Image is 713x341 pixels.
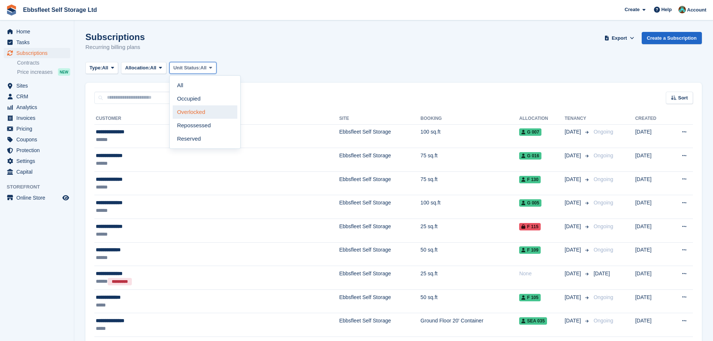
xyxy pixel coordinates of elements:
[125,64,150,72] span: Allocation:
[593,176,613,182] span: Ongoing
[339,124,420,148] td: Ebbsfleet Self Storage
[678,94,688,102] span: Sort
[17,69,53,76] span: Price increases
[635,171,668,195] td: [DATE]
[16,124,61,134] span: Pricing
[4,156,70,166] a: menu
[420,148,519,172] td: 75 sq.ft
[519,199,541,207] span: G 005
[173,64,201,72] span: Unit Status:
[339,266,420,290] td: Ebbsfleet Self Storage
[16,91,61,102] span: CRM
[593,129,613,135] span: Ongoing
[16,113,61,123] span: Invoices
[4,134,70,145] a: menu
[635,124,668,148] td: [DATE]
[4,124,70,134] a: menu
[564,294,582,301] span: [DATE]
[420,124,519,148] td: 100 sq.ft
[4,26,70,37] a: menu
[4,81,70,91] a: menu
[16,193,61,203] span: Online Store
[89,64,102,72] span: Type:
[564,113,590,125] th: Tenancy
[519,128,541,136] span: G 007
[85,43,145,52] p: Recurring billing plans
[85,32,145,42] h1: Subscriptions
[339,289,420,313] td: Ebbsfleet Self Storage
[339,219,420,243] td: Ebbsfleet Self Storage
[635,242,668,266] td: [DATE]
[564,317,582,325] span: [DATE]
[635,289,668,313] td: [DATE]
[61,193,70,202] a: Preview store
[420,289,519,313] td: 50 sq.ft
[635,113,668,125] th: Created
[635,313,668,337] td: [DATE]
[4,102,70,112] a: menu
[564,152,582,160] span: [DATE]
[173,92,237,105] a: Occupied
[16,81,61,91] span: Sites
[642,32,702,44] a: Create a Subscription
[661,6,672,13] span: Help
[603,32,636,44] button: Export
[94,113,339,125] th: Customer
[339,313,420,337] td: Ebbsfleet Self Storage
[4,193,70,203] a: menu
[593,223,613,229] span: Ongoing
[339,195,420,219] td: Ebbsfleet Self Storage
[593,318,613,324] span: Ongoing
[635,266,668,290] td: [DATE]
[420,195,519,219] td: 100 sq.ft
[85,62,118,74] button: Type: All
[593,270,610,276] span: [DATE]
[593,153,613,158] span: Ongoing
[4,37,70,47] a: menu
[519,246,541,254] span: F 109
[519,152,541,160] span: G 016
[339,148,420,172] td: Ebbsfleet Self Storage
[173,119,237,132] a: Repossessed
[635,219,668,243] td: [DATE]
[16,26,61,37] span: Home
[4,167,70,177] a: menu
[16,102,61,112] span: Analytics
[121,62,166,74] button: Allocation: All
[173,132,237,145] a: Reserved
[625,6,639,13] span: Create
[420,219,519,243] td: 25 sq.ft
[4,113,70,123] a: menu
[7,183,74,191] span: Storefront
[4,145,70,155] a: menu
[102,64,108,72] span: All
[16,37,61,47] span: Tasks
[593,200,613,206] span: Ongoing
[16,134,61,145] span: Coupons
[519,176,541,183] span: F 130
[519,223,541,230] span: F 115
[17,59,70,66] a: Contracts
[58,68,70,76] div: NEW
[173,105,237,119] a: Overlocked
[564,128,582,136] span: [DATE]
[519,317,547,325] span: SEA 035
[4,48,70,58] a: menu
[519,270,564,278] div: None
[678,6,686,13] img: George Spring
[17,68,70,76] a: Price increases NEW
[173,79,237,92] a: All
[339,171,420,195] td: Ebbsfleet Self Storage
[420,266,519,290] td: 25 sq.ft
[564,199,582,207] span: [DATE]
[150,64,156,72] span: All
[564,176,582,183] span: [DATE]
[420,313,519,337] td: Ground Floor 20' Container
[519,113,564,125] th: Allocation
[687,6,706,14] span: Account
[16,167,61,177] span: Capital
[4,91,70,102] a: menu
[420,113,519,125] th: Booking
[339,113,420,125] th: Site
[16,48,61,58] span: Subscriptions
